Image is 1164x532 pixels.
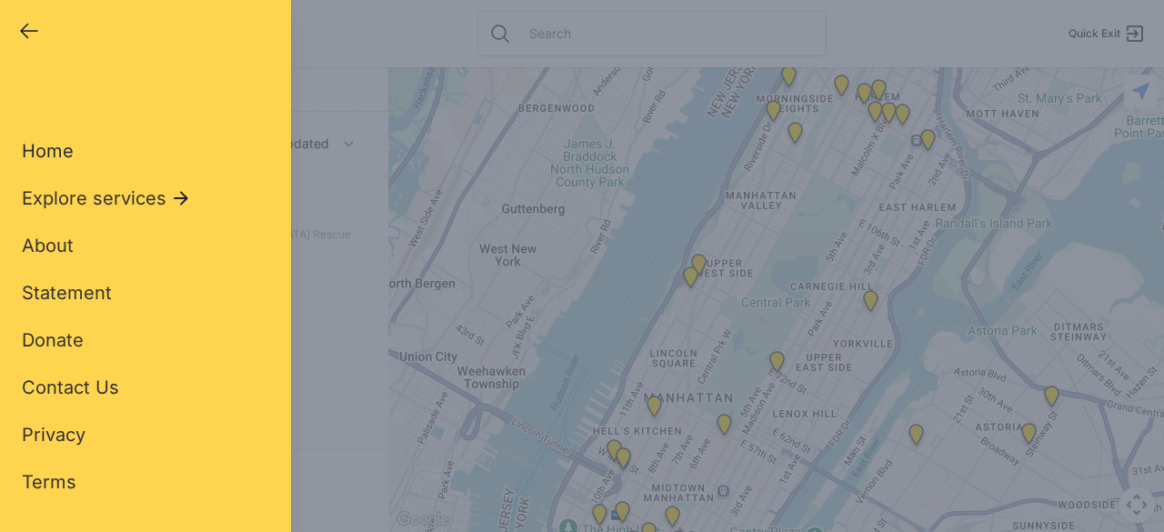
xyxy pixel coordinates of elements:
a: Donate [22,327,84,353]
span: Donate [22,329,84,351]
a: Terms [22,469,76,495]
span: Contact Us [22,376,119,398]
a: About [22,233,74,258]
span: Home [22,140,74,162]
span: Privacy [22,424,85,446]
span: Explore services [22,186,166,211]
a: Home [22,138,74,164]
span: Terms [22,471,76,493]
button: Explore services [22,186,192,211]
a: Statement [22,280,112,306]
a: Contact Us [22,375,119,400]
a: Privacy [22,422,85,447]
span: Statement [22,282,112,304]
span: About [22,235,74,256]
